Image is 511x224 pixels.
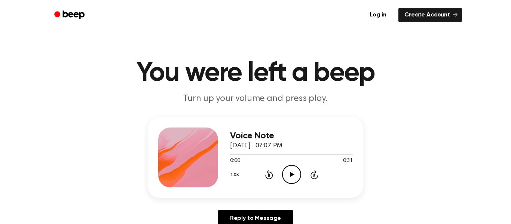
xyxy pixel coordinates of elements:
span: 0:00 [230,157,240,165]
a: Create Account [398,8,462,22]
span: [DATE] · 07:07 PM [230,142,282,149]
a: Log in [362,6,394,24]
p: Turn up your volume and press play. [112,93,399,105]
span: 0:31 [343,157,353,165]
a: Beep [49,8,91,22]
button: 1.0x [230,168,241,181]
h1: You were left a beep [64,60,447,87]
h3: Voice Note [230,131,353,141]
